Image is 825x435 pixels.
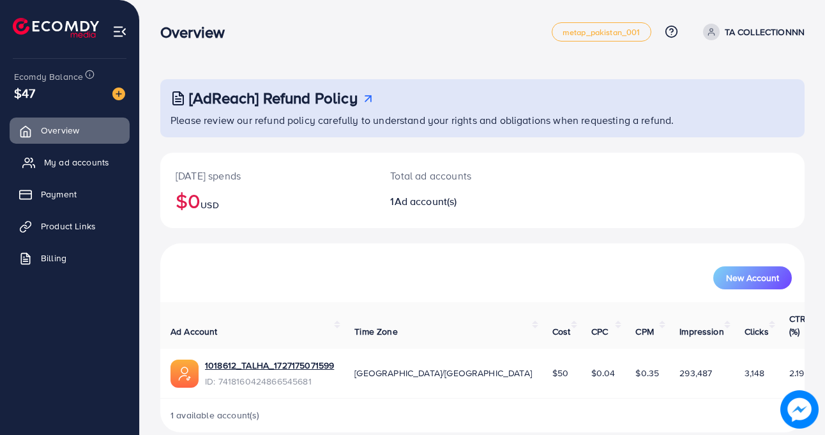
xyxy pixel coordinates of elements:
[41,220,96,233] span: Product Links
[44,156,109,169] span: My ad accounts
[591,325,608,338] span: CPC
[112,88,125,100] img: image
[10,181,130,207] a: Payment
[41,252,66,264] span: Billing
[201,199,218,211] span: USD
[789,312,806,338] span: CTR (%)
[563,28,640,36] span: metap_pakistan_001
[390,195,520,208] h2: 1
[552,367,568,379] span: $50
[679,367,712,379] span: 293,487
[13,18,99,38] img: logo
[170,325,218,338] span: Ad Account
[10,213,130,239] a: Product Links
[713,266,792,289] button: New Account
[395,194,457,208] span: Ad account(s)
[780,390,818,428] img: image
[14,84,35,102] span: $47
[679,325,724,338] span: Impression
[170,112,797,128] p: Please review our refund policy carefully to understand your rights and obligations when requesti...
[10,149,130,175] a: My ad accounts
[41,188,77,201] span: Payment
[205,359,334,372] a: 1018612_TALHA_1727175071599
[189,89,358,107] h3: [AdReach] Refund Policy
[41,124,79,137] span: Overview
[176,188,360,213] h2: $0
[205,375,334,388] span: ID: 7418160424866545681
[160,23,235,42] h3: Overview
[745,367,765,379] span: 3,148
[725,24,805,40] p: TA COLLECTIONNN
[635,325,653,338] span: CPM
[745,325,769,338] span: Clicks
[354,325,397,338] span: Time Zone
[552,325,571,338] span: Cost
[354,367,532,379] span: [GEOGRAPHIC_DATA]/[GEOGRAPHIC_DATA]
[14,70,83,83] span: Ecomdy Balance
[170,360,199,388] img: ic-ads-acc.e4c84228.svg
[635,367,659,379] span: $0.35
[170,409,260,422] span: 1 available account(s)
[176,168,360,183] p: [DATE] spends
[698,24,805,40] a: TA COLLECTIONNN
[390,168,520,183] p: Total ad accounts
[10,118,130,143] a: Overview
[112,24,127,39] img: menu
[10,245,130,271] a: Billing
[726,273,779,282] span: New Account
[789,367,805,379] span: 2.19
[591,367,616,379] span: $0.04
[552,22,651,42] a: metap_pakistan_001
